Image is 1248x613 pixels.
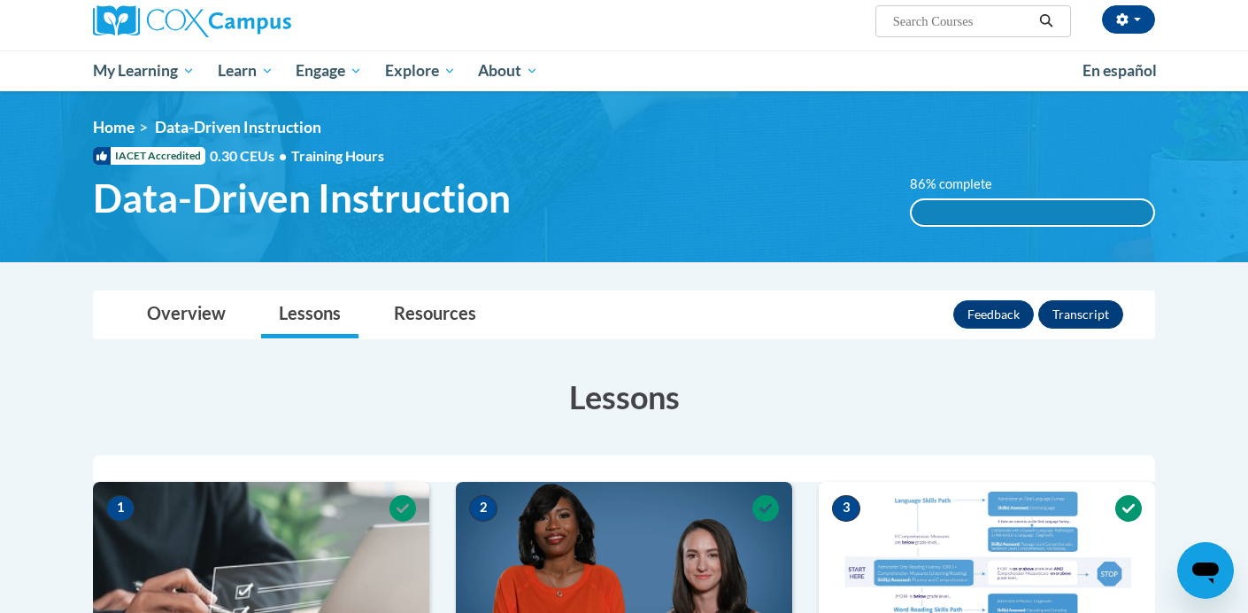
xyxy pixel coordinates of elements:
[106,495,135,522] span: 1
[291,147,384,164] span: Training Hours
[66,50,1182,91] div: Main menu
[129,291,243,338] a: Overview
[93,175,511,221] span: Data-Driven Instruction
[93,375,1155,419] h3: Lessons
[93,147,205,165] span: IACET Accredited
[296,60,362,81] span: Engage
[93,118,135,136] a: Home
[1038,300,1123,329] button: Transcript
[1071,52,1168,89] a: En español
[206,50,285,91] a: Learn
[478,60,538,81] span: About
[910,175,1012,194] label: 86% complete
[261,291,358,338] a: Lessons
[93,5,291,37] img: Cox Campus
[284,50,374,91] a: Engage
[832,495,860,522] span: 3
[376,291,494,338] a: Resources
[385,60,456,81] span: Explore
[374,50,467,91] a: Explore
[1177,542,1234,599] iframe: Button to launch messaging window
[93,5,429,37] a: Cox Campus
[218,60,273,81] span: Learn
[953,300,1034,329] button: Feedback
[210,146,291,166] span: 0.30 CEUs
[279,147,287,164] span: •
[1102,5,1155,34] button: Account Settings
[912,200,1154,225] div: 100%
[1033,11,1059,32] button: Search
[469,495,497,522] span: 2
[81,50,206,91] a: My Learning
[155,118,321,136] span: Data-Driven Instruction
[891,11,1033,32] input: Search Courses
[93,60,195,81] span: My Learning
[1082,61,1157,80] span: En español
[467,50,551,91] a: About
